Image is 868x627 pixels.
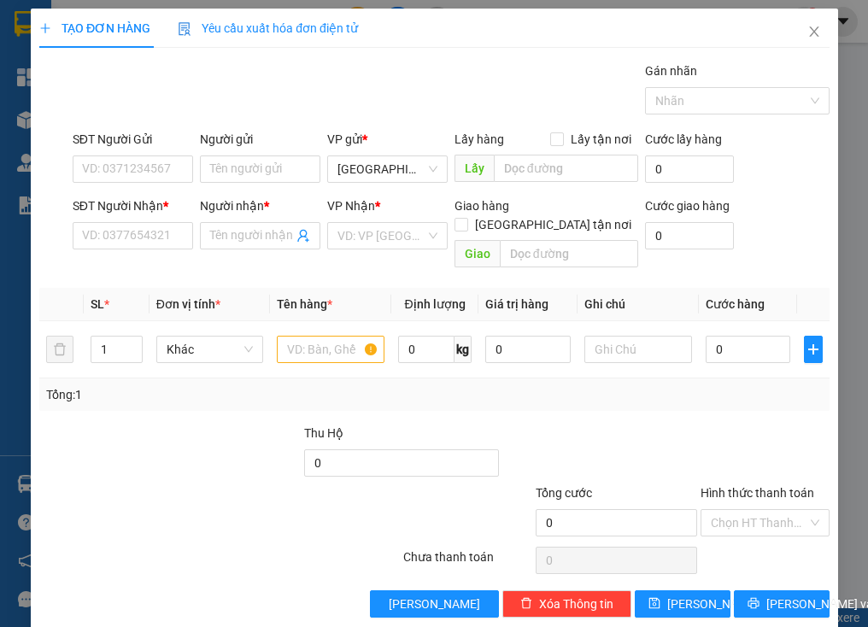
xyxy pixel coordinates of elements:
[634,590,730,618] button: save[PERSON_NAME]
[39,21,150,35] span: TẠO ĐƠN HÀNG
[535,486,591,500] span: Tổng cước
[538,595,613,613] span: Xóa Thông tin
[747,597,759,611] span: printer
[645,64,697,78] label: Gán nhãn
[401,548,533,577] div: Chưa thanh toán
[454,240,499,267] span: Giao
[501,590,630,618] button: deleteXóa Thông tin
[277,297,332,311] span: Tên hàng
[485,336,571,363] input: 0
[389,595,480,613] span: [PERSON_NAME]
[90,297,103,311] span: SL
[455,336,472,363] span: kg
[199,196,320,215] div: Người nhận
[326,199,374,213] span: VP Nhận
[337,156,437,182] span: Sài Gòn
[701,486,814,500] label: Hình thức thanh toán
[454,199,508,213] span: Giao hàng
[454,132,503,146] span: Lấy hàng
[645,222,734,249] input: Cước giao hàng
[303,426,343,440] span: Thu Hộ
[485,297,548,311] span: Giá trị hàng
[178,21,358,35] span: Yêu cầu xuất hóa đơn điện tử
[296,229,309,243] span: user-add
[370,590,499,618] button: [PERSON_NAME]
[46,385,337,404] div: Tổng: 1
[578,288,698,321] th: Ghi chú
[648,597,660,611] span: save
[705,297,764,311] span: Cước hàng
[155,297,220,311] span: Đơn vị tính
[454,155,493,182] span: Lấy
[326,130,447,149] div: VP gửi
[178,22,191,36] img: icon
[666,595,758,613] span: [PERSON_NAME]
[72,196,192,215] div: SĐT Người Nhận
[789,9,837,56] button: Close
[468,215,638,234] span: [GEOGRAPHIC_DATA] tận nơi
[46,336,73,363] button: delete
[166,337,252,362] span: Khác
[72,130,192,149] div: SĐT Người Gửi
[493,155,638,182] input: Dọc đường
[804,336,823,363] button: plus
[199,130,320,149] div: Người gửi
[564,130,638,149] span: Lấy tận nơi
[39,22,51,34] span: plus
[806,25,820,38] span: close
[733,590,829,618] button: printer[PERSON_NAME] và In
[584,336,691,363] input: Ghi Chú
[645,155,734,183] input: Cước lấy hàng
[404,297,465,311] span: Định lượng
[277,336,384,363] input: VD: Bàn, Ghế
[645,199,730,213] label: Cước giao hàng
[805,343,822,356] span: plus
[519,597,531,611] span: delete
[499,240,638,267] input: Dọc đường
[645,132,722,146] label: Cước lấy hàng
